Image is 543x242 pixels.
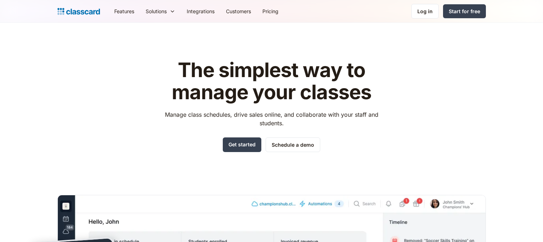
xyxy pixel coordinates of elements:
[140,3,181,19] div: Solutions
[158,59,385,103] h1: The simplest way to manage your classes
[181,3,220,19] a: Integrations
[411,4,439,19] a: Log in
[220,3,257,19] a: Customers
[158,110,385,127] p: Manage class schedules, drive sales online, and collaborate with your staff and students.
[417,7,433,15] div: Log in
[449,7,480,15] div: Start for free
[223,137,261,152] a: Get started
[266,137,320,152] a: Schedule a demo
[257,3,284,19] a: Pricing
[443,4,486,18] a: Start for free
[109,3,140,19] a: Features
[57,6,100,16] a: home
[146,7,167,15] div: Solutions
